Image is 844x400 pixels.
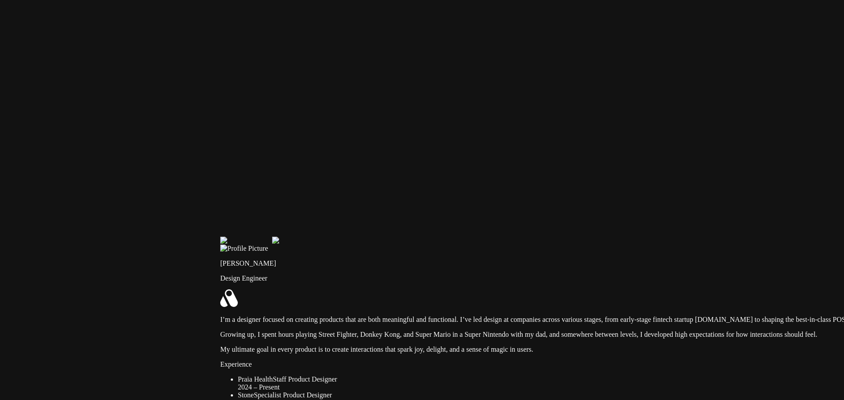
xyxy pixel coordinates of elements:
span: Stone [238,391,254,399]
img: Profile Picture [220,245,268,252]
img: Profile example [272,237,324,245]
img: Profile example [220,237,272,245]
span: Specialist Product Designer [254,391,332,399]
span: Praia Health [238,375,273,383]
span: Staff Product Designer [273,375,337,383]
